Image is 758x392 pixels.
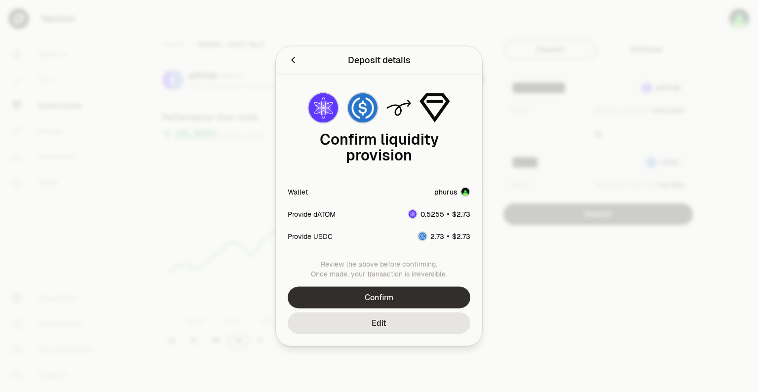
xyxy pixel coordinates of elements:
div: Provide USDC [288,231,333,241]
button: Edit [288,313,470,334]
div: phurus [434,187,457,197]
div: Provide dATOM [288,209,336,219]
img: dATOM Logo [308,93,338,123]
button: Confirm [288,287,470,309]
img: USDC Logo [418,232,426,240]
img: Account Image [461,188,469,196]
button: phurusAccount Image [434,187,470,197]
div: Review the above before confirming. Once made, your transaction is irreversible. [288,259,470,279]
div: Wallet [288,187,308,197]
img: USDC Logo [348,93,378,123]
div: Confirm liquidity provision [288,132,470,163]
button: Back [288,53,299,67]
div: Deposit details [348,53,411,67]
img: dATOM Logo [409,210,417,218]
